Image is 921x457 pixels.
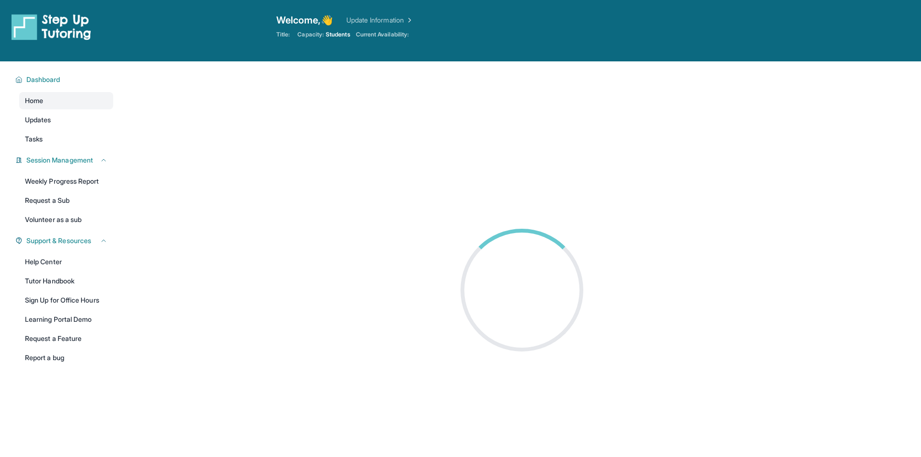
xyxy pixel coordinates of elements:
[276,31,290,38] span: Title:
[12,13,91,40] img: logo
[346,15,413,25] a: Update Information
[404,15,413,25] img: Chevron Right
[276,13,333,27] span: Welcome, 👋
[19,192,113,209] a: Request a Sub
[326,31,350,38] span: Students
[19,311,113,328] a: Learning Portal Demo
[25,96,43,105] span: Home
[19,349,113,366] a: Report a bug
[26,75,60,84] span: Dashboard
[19,92,113,109] a: Home
[356,31,409,38] span: Current Availability:
[23,155,107,165] button: Session Management
[26,236,91,246] span: Support & Resources
[23,236,107,246] button: Support & Resources
[19,292,113,309] a: Sign Up for Office Hours
[25,115,51,125] span: Updates
[297,31,324,38] span: Capacity:
[19,330,113,347] a: Request a Feature
[19,253,113,270] a: Help Center
[25,134,43,144] span: Tasks
[19,272,113,290] a: Tutor Handbook
[26,155,93,165] span: Session Management
[19,173,113,190] a: Weekly Progress Report
[19,111,113,129] a: Updates
[23,75,107,84] button: Dashboard
[19,211,113,228] a: Volunteer as a sub
[19,130,113,148] a: Tasks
